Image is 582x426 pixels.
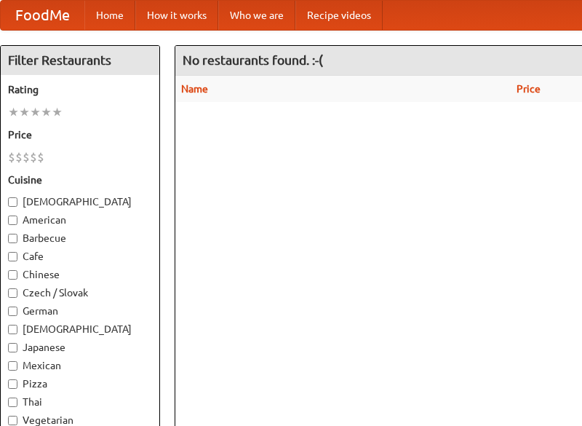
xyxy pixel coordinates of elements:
li: ★ [19,104,30,120]
h4: Filter Restaurants [1,46,159,75]
input: Thai [8,398,17,407]
label: Japanese [8,340,152,355]
li: $ [37,149,44,165]
label: Chinese [8,267,152,282]
ng-pluralize: No restaurants found. :-( [183,53,323,67]
input: Mexican [8,361,17,371]
label: Cafe [8,249,152,264]
li: $ [30,149,37,165]
li: ★ [41,104,52,120]
a: Who we are [218,1,295,30]
li: ★ [8,104,19,120]
a: How it works [135,1,218,30]
label: Mexican [8,358,152,373]
h5: Rating [8,82,152,97]
input: Cafe [8,252,17,261]
input: Pizza [8,379,17,389]
input: Barbecue [8,234,17,243]
a: Recipe videos [295,1,383,30]
input: [DEMOGRAPHIC_DATA] [8,197,17,207]
input: Japanese [8,343,17,352]
h5: Cuisine [8,173,152,187]
a: Price [517,83,541,95]
input: [DEMOGRAPHIC_DATA] [8,325,17,334]
a: Name [181,83,208,95]
a: FoodMe [1,1,84,30]
label: [DEMOGRAPHIC_DATA] [8,322,152,336]
label: Pizza [8,376,152,391]
label: Czech / Slovak [8,285,152,300]
input: Vegetarian [8,416,17,425]
li: ★ [30,104,41,120]
li: $ [15,149,23,165]
label: German [8,304,152,318]
input: German [8,307,17,316]
h5: Price [8,127,152,142]
label: Barbecue [8,231,152,245]
label: [DEMOGRAPHIC_DATA] [8,194,152,209]
li: ★ [52,104,63,120]
label: Thai [8,395,152,409]
label: American [8,213,152,227]
a: Home [84,1,135,30]
input: Chinese [8,270,17,280]
input: American [8,216,17,225]
li: $ [8,149,15,165]
input: Czech / Slovak [8,288,17,298]
li: $ [23,149,30,165]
